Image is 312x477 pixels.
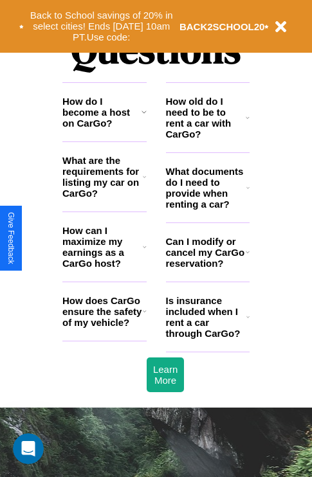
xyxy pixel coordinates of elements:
h3: What documents do I need to provide when renting a car? [166,166,247,210]
b: BACK2SCHOOL20 [179,21,265,32]
h3: Is insurance included when I rent a car through CarGo? [166,295,246,339]
iframe: Intercom live chat [13,433,44,464]
h3: How old do I need to be to rent a car with CarGo? [166,96,246,139]
div: Give Feedback [6,212,15,264]
button: Learn More [147,357,184,392]
h3: What are the requirements for listing my car on CarGo? [62,155,143,199]
h3: Can I modify or cancel my CarGo reservation? [166,236,246,269]
h3: How do I become a host on CarGo? [62,96,142,129]
button: Back to School savings of 20% in select cities! Ends [DATE] 10am PT.Use code: [24,6,179,46]
h3: How does CarGo ensure the safety of my vehicle? [62,295,143,328]
h3: How can I maximize my earnings as a CarGo host? [62,225,143,269]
